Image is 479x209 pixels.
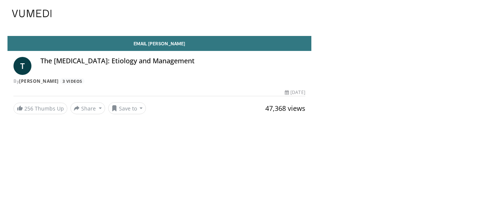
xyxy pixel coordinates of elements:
[285,89,305,96] div: [DATE]
[265,104,305,113] span: 47,368 views
[13,103,67,114] a: 256 Thumbs Up
[7,36,311,51] a: Email [PERSON_NAME]
[19,78,59,84] a: [PERSON_NAME]
[40,57,305,65] h4: The [MEDICAL_DATA]: Etiology and Management
[108,102,146,114] button: Save to
[70,102,105,114] button: Share
[24,105,33,112] span: 256
[60,78,85,84] a: 3 Videos
[13,78,305,85] div: By
[13,57,31,75] a: T
[12,10,52,17] img: VuMedi Logo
